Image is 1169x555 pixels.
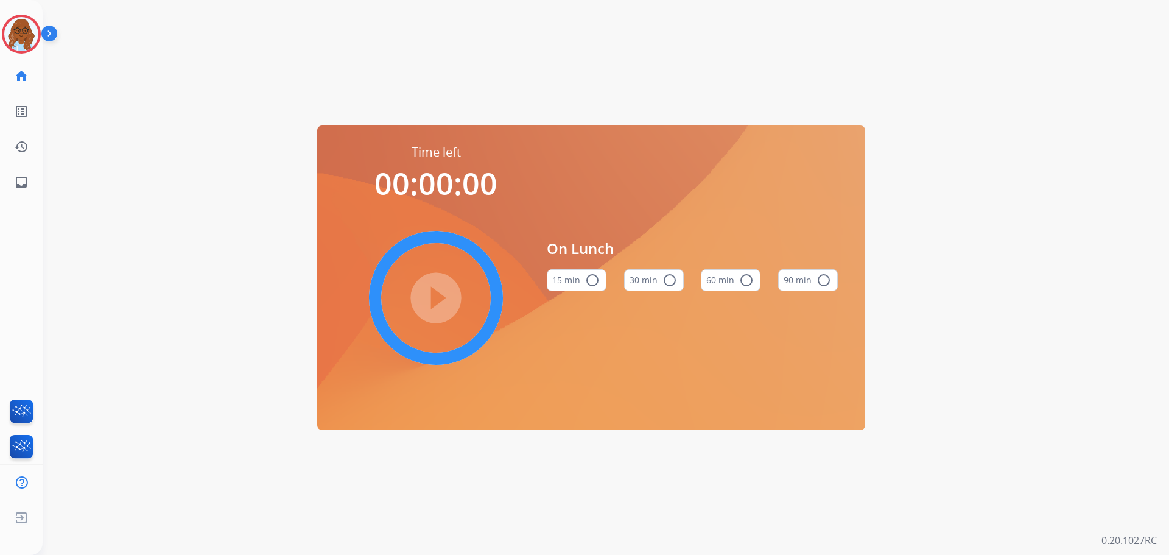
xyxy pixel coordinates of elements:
[816,273,831,288] mat-icon: radio_button_unchecked
[14,69,29,83] mat-icon: home
[547,238,838,260] span: On Lunch
[739,273,754,288] mat-icon: radio_button_unchecked
[14,175,29,189] mat-icon: inbox
[412,144,461,161] span: Time left
[585,273,600,288] mat-icon: radio_button_unchecked
[14,104,29,119] mat-icon: list_alt
[374,163,497,204] span: 00:00:00
[701,269,760,291] button: 60 min
[1101,533,1157,548] p: 0.20.1027RC
[778,269,838,291] button: 90 min
[547,269,606,291] button: 15 min
[4,17,38,51] img: avatar
[662,273,677,288] mat-icon: radio_button_unchecked
[14,140,29,154] mat-icon: history
[624,269,684,291] button: 30 min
